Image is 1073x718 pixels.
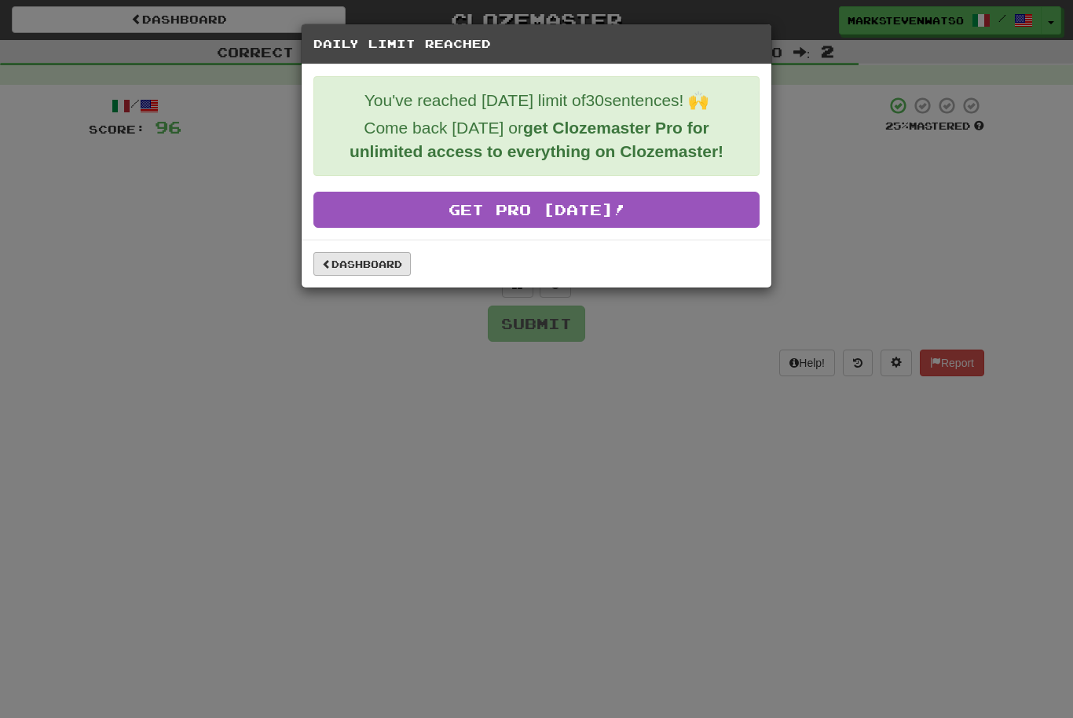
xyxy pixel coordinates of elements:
a: Get Pro [DATE]! [313,192,760,228]
p: Come back [DATE] or [326,116,747,163]
strong: get Clozemaster Pro for unlimited access to everything on Clozemaster! [350,119,723,160]
a: Dashboard [313,252,411,276]
h5: Daily Limit Reached [313,36,760,52]
p: You've reached [DATE] limit of 30 sentences! 🙌 [326,89,747,112]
